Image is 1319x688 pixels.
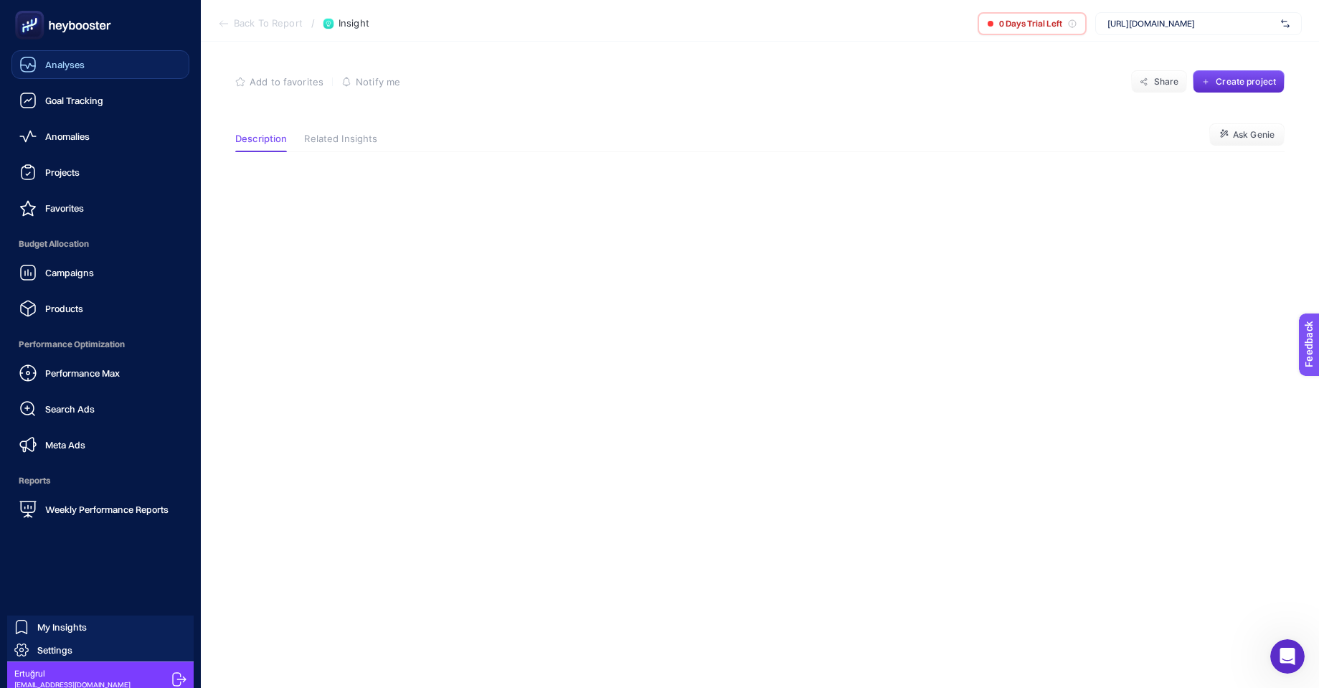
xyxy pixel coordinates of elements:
span: Add to favorites [250,76,323,88]
span: Notify me [356,76,400,88]
span: Campaigns [45,267,94,278]
span: Feedback [9,4,55,16]
span: Anomalies [45,131,90,142]
button: Notify me [341,76,400,88]
a: Search Ads [11,395,189,423]
span: Ertuğrul [14,668,131,679]
a: Analyses [11,50,189,79]
span: Create project [1216,76,1276,88]
button: Share [1131,70,1187,93]
iframe: Intercom live chat [1270,639,1305,674]
span: Reports [11,466,189,495]
a: Goal Tracking [11,86,189,115]
span: Share [1154,76,1179,88]
a: Weekly Performance Reports [11,495,189,524]
button: Add to favorites [235,76,323,88]
span: Weekly Performance Reports [45,504,169,515]
span: Description [235,133,287,145]
span: [URL][DOMAIN_NAME] [1107,18,1275,29]
span: Insight [339,18,369,29]
span: Performance Optimization [11,330,189,359]
button: Ask Genie [1209,123,1285,146]
span: 0 Days Trial Left [999,18,1062,29]
span: / [311,17,315,29]
button: Description [235,133,287,152]
button: Related Insights [304,133,377,152]
span: Goal Tracking [45,95,103,106]
span: Back To Report [234,18,303,29]
a: Products [11,294,189,323]
img: svg%3e [1281,17,1290,31]
a: My Insights [7,616,194,638]
span: Related Insights [304,133,377,145]
a: Settings [7,638,194,661]
span: Search Ads [45,403,95,415]
a: Performance Max [11,359,189,387]
a: Favorites [11,194,189,222]
span: Ask Genie [1233,129,1275,141]
span: Products [45,303,83,314]
span: Settings [37,644,72,656]
a: Anomalies [11,122,189,151]
a: Projects [11,158,189,187]
span: Meta Ads [45,439,85,451]
span: Favorites [45,202,84,214]
span: My Insights [37,621,87,633]
span: Budget Allocation [11,230,189,258]
span: Performance Max [45,367,120,379]
span: Analyses [45,59,85,70]
span: Projects [45,166,80,178]
a: Meta Ads [11,430,189,459]
a: Campaigns [11,258,189,287]
button: Create project [1193,70,1285,93]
